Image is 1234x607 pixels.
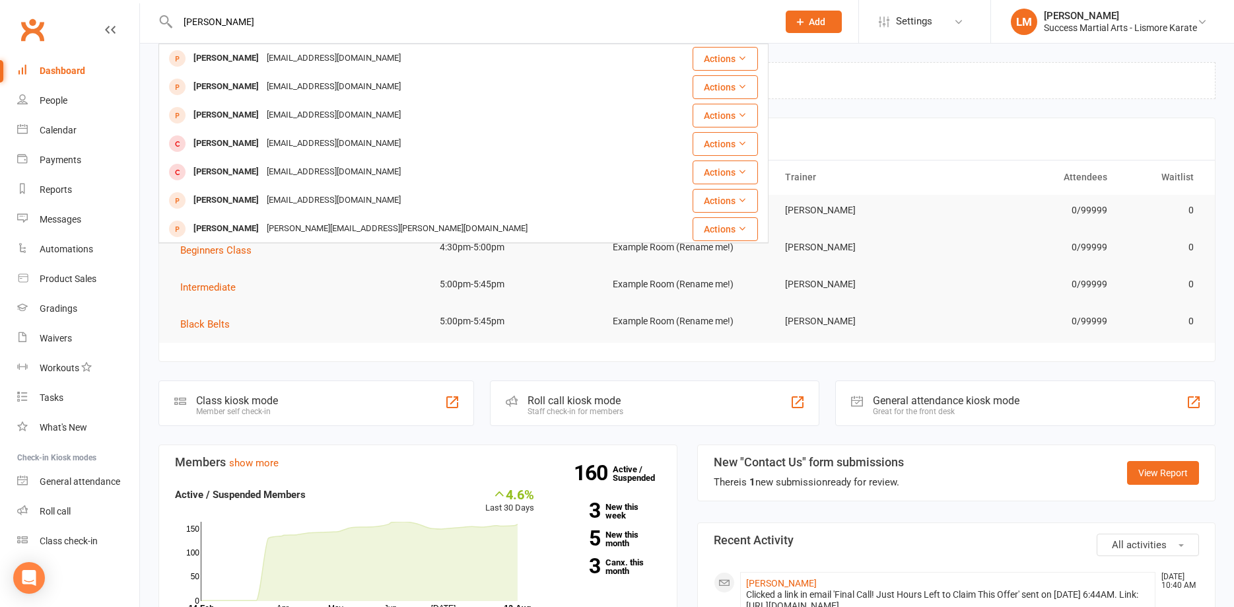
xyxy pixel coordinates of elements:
[17,234,139,264] a: Automations
[873,394,1019,407] div: General attendance kiosk mode
[263,49,405,68] div: [EMAIL_ADDRESS][DOMAIN_NAME]
[189,77,263,96] div: [PERSON_NAME]
[773,161,946,194] th: Trainer
[263,77,405,96] div: [EMAIL_ADDRESS][DOMAIN_NAME]
[17,526,139,556] a: Class kiosk mode
[189,191,263,210] div: [PERSON_NAME]
[773,195,946,226] td: [PERSON_NAME]
[175,489,306,501] strong: Active / Suspended Members
[1119,161,1206,194] th: Waitlist
[40,214,81,225] div: Messages
[189,49,263,68] div: [PERSON_NAME]
[528,394,623,407] div: Roll call kiosk mode
[714,456,904,469] h3: New "Contact Us" form submissions
[749,476,755,488] strong: 1
[693,75,758,99] button: Actions
[17,383,139,413] a: Tasks
[263,162,405,182] div: [EMAIL_ADDRESS][DOMAIN_NAME]
[693,47,758,71] button: Actions
[1119,232,1206,263] td: 0
[1044,22,1197,34] div: Success Martial Arts - Lismore Karate
[16,13,49,46] a: Clubworx
[773,232,946,263] td: [PERSON_NAME]
[428,269,601,300] td: 5:00pm-5:45pm
[693,217,758,241] button: Actions
[554,528,600,548] strong: 5
[17,413,139,443] a: What's New
[40,476,120,487] div: General attendance
[180,316,239,332] button: Black Belts
[601,269,774,300] td: Example Room (Rename me!)
[1097,534,1199,556] button: All activities
[40,184,72,195] div: Reports
[175,456,661,469] h3: Members
[1119,195,1206,226] td: 0
[17,205,139,234] a: Messages
[189,106,263,125] div: [PERSON_NAME]
[40,125,77,135] div: Calendar
[40,422,87,433] div: What's New
[17,264,139,294] a: Product Sales
[873,407,1019,416] div: Great for the front desk
[946,161,1119,194] th: Attendees
[809,17,825,27] span: Add
[17,324,139,353] a: Waivers
[693,189,758,213] button: Actions
[528,407,623,416] div: Staff check-in for members
[574,463,613,483] strong: 160
[40,273,96,284] div: Product Sales
[946,232,1119,263] td: 0/99999
[773,306,946,337] td: [PERSON_NAME]
[1011,9,1037,35] div: LM
[40,244,93,254] div: Automations
[40,333,72,343] div: Waivers
[714,534,1200,547] h3: Recent Activity
[189,162,263,182] div: [PERSON_NAME]
[17,175,139,205] a: Reports
[554,503,660,520] a: 3New this week
[13,562,45,594] div: Open Intercom Messenger
[896,7,932,36] span: Settings
[40,506,71,517] div: Roll call
[554,556,600,576] strong: 3
[428,306,601,337] td: 5:00pm-5:45pm
[601,232,774,263] td: Example Room (Rename me!)
[263,134,405,153] div: [EMAIL_ADDRESS][DOMAIN_NAME]
[263,219,531,238] div: [PERSON_NAME][EMAIL_ADDRESS][PERSON_NAME][DOMAIN_NAME]
[180,281,236,293] span: Intermediate
[189,219,263,238] div: [PERSON_NAME]
[229,457,279,469] a: show more
[946,195,1119,226] td: 0/99999
[773,269,946,300] td: [PERSON_NAME]
[40,155,81,165] div: Payments
[1119,269,1206,300] td: 0
[17,353,139,383] a: Workouts
[485,487,534,501] div: 4.6%
[746,578,817,589] a: [PERSON_NAME]
[1044,10,1197,22] div: [PERSON_NAME]
[693,104,758,127] button: Actions
[180,244,252,256] span: Beginners Class
[196,407,278,416] div: Member self check-in
[180,242,261,258] button: Beginners Class
[601,306,774,337] td: Example Room (Rename me!)
[40,65,85,76] div: Dashboard
[17,497,139,526] a: Roll call
[714,474,904,490] div: There is new submission ready for review.
[786,11,842,33] button: Add
[17,145,139,175] a: Payments
[174,13,769,31] input: Search...
[17,116,139,145] a: Calendar
[946,306,1119,337] td: 0/99999
[17,86,139,116] a: People
[485,487,534,515] div: Last 30 Days
[693,132,758,156] button: Actions
[17,467,139,497] a: General attendance kiosk mode
[196,394,278,407] div: Class kiosk mode
[40,95,67,106] div: People
[554,530,660,548] a: 5New this month
[946,269,1119,300] td: 0/99999
[263,191,405,210] div: [EMAIL_ADDRESS][DOMAIN_NAME]
[554,558,660,575] a: 3Canx. this month
[693,161,758,184] button: Actions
